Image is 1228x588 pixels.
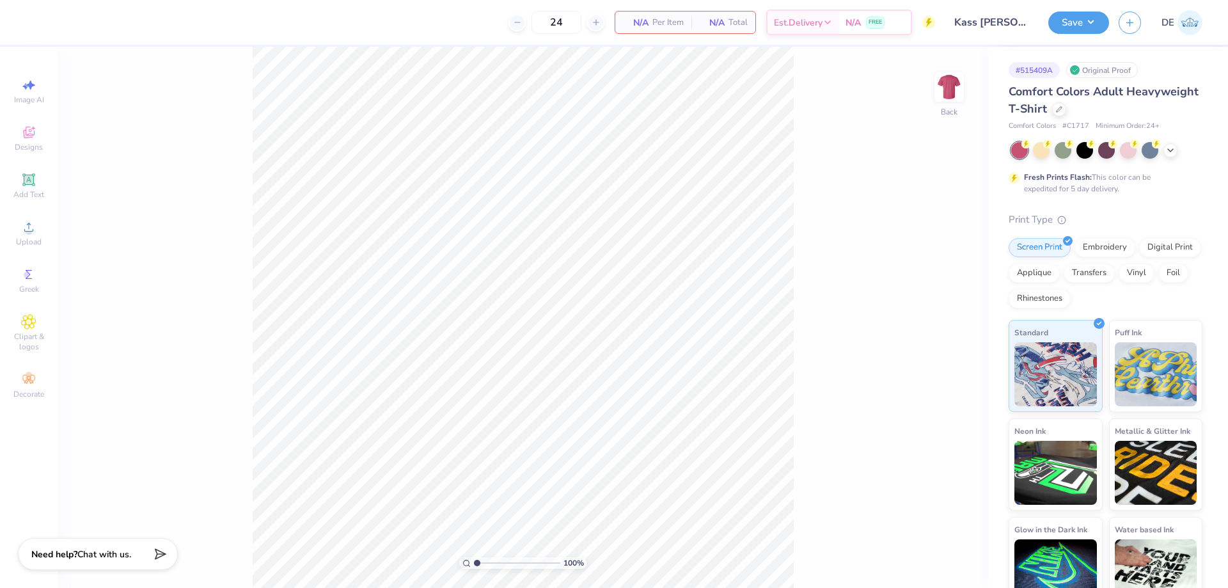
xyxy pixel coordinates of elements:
div: This color can be expedited for 5 day delivery. [1024,171,1181,195]
span: Metallic & Glitter Ink [1115,424,1190,438]
img: Standard [1014,342,1097,406]
div: Digital Print [1139,238,1201,257]
div: Transfers [1064,264,1115,283]
span: Neon Ink [1014,424,1046,438]
strong: Fresh Prints Flash: [1024,172,1092,182]
div: Back [941,106,957,118]
span: Image AI [14,95,44,105]
button: Save [1048,12,1109,34]
img: Back [936,74,962,100]
img: Puff Ink [1115,342,1197,406]
div: Print Type [1009,212,1202,227]
span: Total [728,16,748,29]
span: Standard [1014,326,1048,339]
a: DE [1161,10,1202,35]
strong: Need help? [31,548,77,560]
span: Per Item [652,16,684,29]
span: N/A [699,16,725,29]
span: DE [1161,15,1174,30]
span: N/A [623,16,649,29]
div: Vinyl [1119,264,1154,283]
div: # 515409A [1009,62,1060,78]
img: Djian Evardoni [1177,10,1202,35]
span: Comfort Colors Adult Heavyweight T-Shirt [1009,84,1199,116]
span: Greek [19,284,39,294]
div: Foil [1158,264,1188,283]
div: Rhinestones [1009,289,1071,308]
span: Designs [15,142,43,152]
span: Add Text [13,189,44,200]
span: # C1717 [1062,121,1089,132]
span: Est. Delivery [774,16,823,29]
span: Clipart & logos [6,331,51,352]
span: Chat with us. [77,548,131,560]
span: Puff Ink [1115,326,1142,339]
div: Screen Print [1009,238,1071,257]
span: FREE [869,18,882,27]
input: Untitled Design [945,10,1039,35]
span: Upload [16,237,42,247]
span: Decorate [13,389,44,399]
span: Water based Ink [1115,523,1174,536]
span: 100 % [563,557,584,569]
span: Glow in the Dark Ink [1014,523,1087,536]
div: Embroidery [1074,238,1135,257]
img: Metallic & Glitter Ink [1115,441,1197,505]
span: N/A [846,16,861,29]
img: Neon Ink [1014,441,1097,505]
span: Comfort Colors [1009,121,1056,132]
div: Applique [1009,264,1060,283]
div: Original Proof [1066,62,1138,78]
input: – – [531,11,581,34]
span: Minimum Order: 24 + [1096,121,1160,132]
